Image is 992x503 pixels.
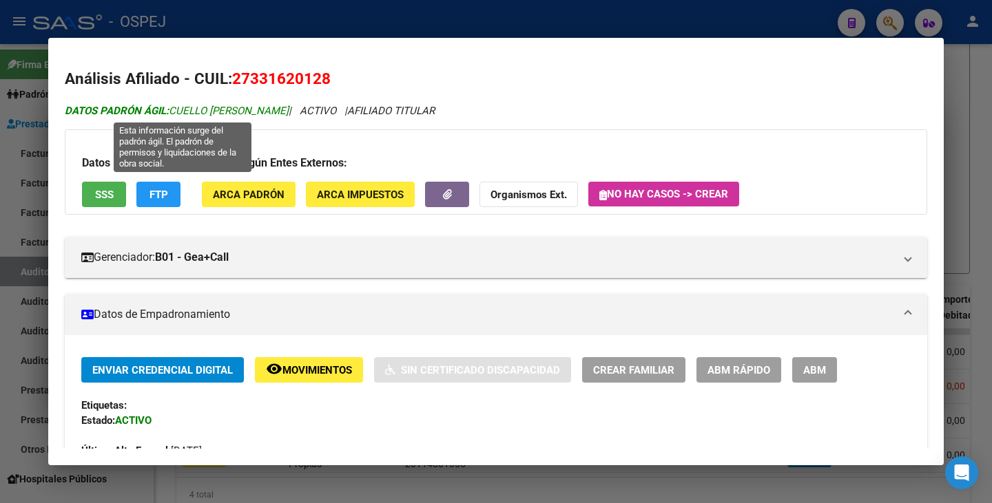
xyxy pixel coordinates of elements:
[306,182,415,207] button: ARCA Impuestos
[792,357,837,383] button: ABM
[213,189,285,201] span: ARCA Padrón
[115,414,152,427] strong: ACTIVO
[82,182,126,207] button: SSS
[696,357,781,383] button: ABM Rápido
[95,189,114,201] span: SSS
[82,155,910,171] h3: Datos Personales y Afiliatorios según Entes Externos:
[255,357,363,383] button: Movimientos
[81,306,894,323] mat-panel-title: Datos de Empadronamiento
[65,237,927,278] mat-expansion-panel-header: Gerenciador:B01 - Gea+Call
[593,364,674,376] span: Crear Familiar
[136,182,180,207] button: FTP
[232,69,331,87] span: 27331620128
[92,364,233,376] span: Enviar Credencial Digital
[81,445,171,457] strong: Última Alta Formal:
[490,189,567,201] strong: Organismos Ext.
[588,182,739,206] button: No hay casos -> Crear
[81,445,202,457] span: [DATE]
[266,361,282,377] mat-icon: remove_red_eye
[155,249,229,266] strong: B01 - Gea+Call
[599,188,728,200] span: No hay casos -> Crear
[65,67,927,91] h2: Análisis Afiliado - CUIL:
[81,414,115,427] strong: Estado:
[65,294,927,335] mat-expansion-panel-header: Datos de Empadronamiento
[65,105,289,117] span: CUELLO [PERSON_NAME]
[707,364,770,376] span: ABM Rápido
[401,364,560,376] span: Sin Certificado Discapacidad
[479,182,578,207] button: Organismos Ext.
[582,357,685,383] button: Crear Familiar
[282,364,352,376] span: Movimientos
[65,105,435,117] i: | ACTIVO |
[803,364,826,376] span: ABM
[945,456,978,489] div: Open Intercom Messenger
[374,357,571,383] button: Sin Certificado Discapacidad
[347,105,435,117] span: AFILIADO TITULAR
[65,105,169,117] strong: DATOS PADRÓN ÁGIL:
[81,399,127,411] strong: Etiquetas:
[202,182,296,207] button: ARCA Padrón
[149,189,168,201] span: FTP
[81,249,894,266] mat-panel-title: Gerenciador:
[317,189,404,201] span: ARCA Impuestos
[81,357,244,383] button: Enviar Credencial Digital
